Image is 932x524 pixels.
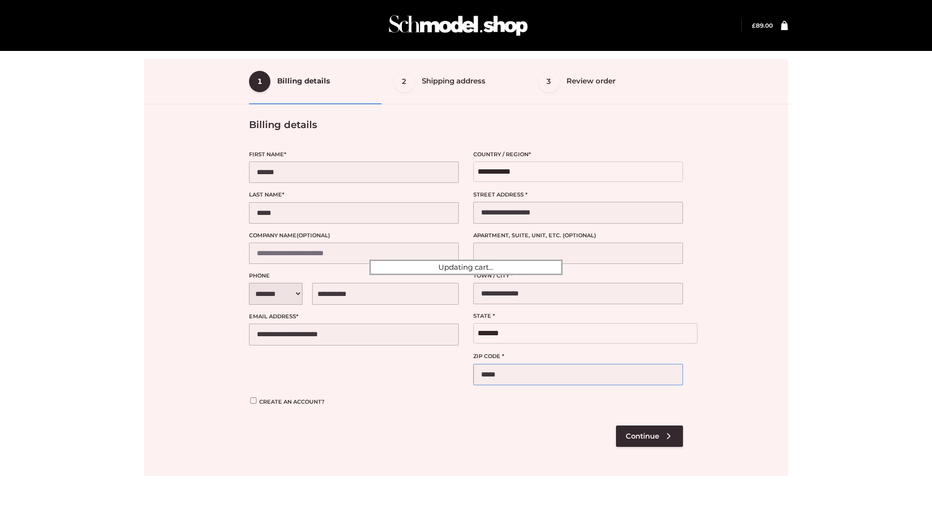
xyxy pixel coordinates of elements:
bdi: 89.00 [752,22,773,29]
span: £ [752,22,756,29]
img: Schmodel Admin 964 [385,6,531,45]
div: Updating cart... [369,260,563,275]
a: £89.00 [752,22,773,29]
